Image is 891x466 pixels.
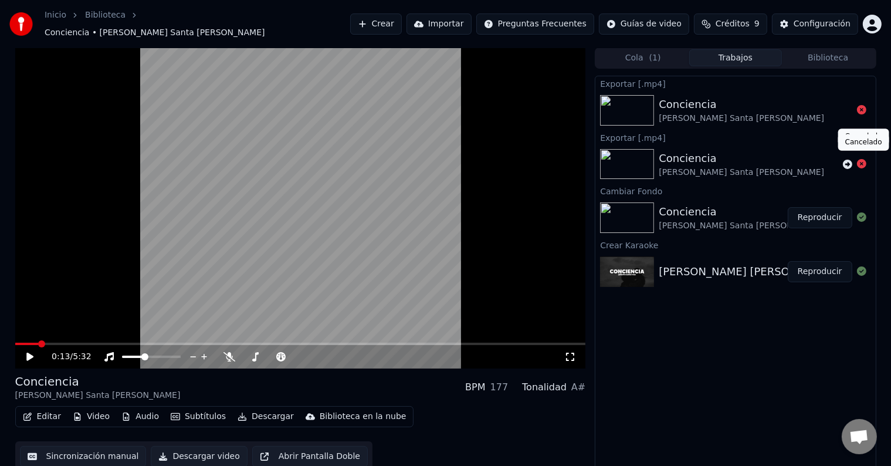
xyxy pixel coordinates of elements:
div: Conciencia [659,204,824,220]
button: Editar [18,408,66,425]
button: Descargar [233,408,299,425]
button: Reproducir [788,207,852,228]
span: 5:32 [73,351,91,363]
button: Cola [597,49,689,66]
div: Chat abierto [842,419,877,454]
div: Conciencia [15,373,181,390]
button: Audio [117,408,164,425]
div: 177 [490,380,509,394]
div: Biblioteca en la nube [320,411,406,423]
span: 9 [754,18,760,30]
button: Video [68,408,114,425]
div: [PERSON_NAME] Santa [PERSON_NAME] [659,113,824,124]
div: Conciencia [659,150,824,167]
div: Configuración [794,18,851,30]
div: BPM [465,380,485,394]
button: Preguntas Frecuentes [476,13,594,35]
span: ( 1 ) [649,52,661,64]
div: [PERSON_NAME] Santa [PERSON_NAME] [15,390,181,401]
img: youka [9,12,33,36]
div: Tonalidad [522,380,567,394]
a: Biblioteca [85,9,126,21]
span: Créditos [716,18,750,30]
div: Cancelado [838,129,889,145]
div: Exportar [.mp4] [595,130,875,144]
div: Conciencia [659,96,824,113]
button: Guías de video [599,13,689,35]
div: Exportar [.mp4] [595,76,875,90]
button: Créditos9 [694,13,767,35]
div: Cambiar Fondo [595,184,875,198]
div: A# [571,380,585,394]
nav: breadcrumb [45,9,350,39]
div: [PERSON_NAME] Santa [PERSON_NAME] [659,220,824,232]
button: Subtítulos [166,408,231,425]
button: Biblioteca [782,49,875,66]
div: Crear Karaoke [595,238,875,252]
span: 0:13 [52,351,70,363]
button: Trabajos [689,49,782,66]
button: Configuración [772,13,858,35]
a: Inicio [45,9,66,21]
button: Reproducir [788,261,852,282]
div: / [52,351,80,363]
button: Importar [406,13,472,35]
div: [PERSON_NAME] Santa [PERSON_NAME] [659,167,824,178]
span: Conciencia • [PERSON_NAME] Santa [PERSON_NAME] [45,27,265,39]
div: Cancelado [838,134,889,151]
button: Crear [350,13,402,35]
